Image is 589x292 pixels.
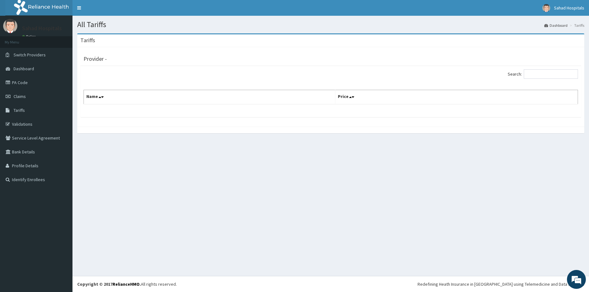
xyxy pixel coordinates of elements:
label: Search: [508,69,578,79]
span: Claims [14,94,26,99]
span: Dashboard [14,66,34,72]
th: Name [84,90,335,105]
a: RelianceHMO [113,281,140,287]
div: Redefining Heath Insurance in [GEOGRAPHIC_DATA] using Telemedicine and Data Science! [418,281,584,287]
img: User Image [3,19,17,33]
h1: All Tariffs [77,20,584,29]
strong: Copyright © 2017 . [77,281,141,287]
div: Chat with us now [33,35,106,43]
p: Sahad Hospitals [22,26,62,31]
h3: Provider - [84,56,107,62]
textarea: Type your message and hit 'Enter' [3,172,120,194]
img: d_794563401_company_1708531726252_794563401 [12,31,26,47]
h3: Tariffs [80,37,95,43]
img: User Image [542,4,550,12]
li: Tariffs [568,23,584,28]
input: Search: [524,69,578,79]
span: We're online! [37,79,87,143]
div: Minimize live chat window [103,3,118,18]
span: Sahad Hospitals [554,5,584,11]
footer: All rights reserved. [72,276,589,292]
a: Online [22,34,37,39]
th: Price [335,90,578,105]
span: Switch Providers [14,52,46,58]
span: Tariffs [14,107,25,113]
a: Dashboard [544,23,568,28]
